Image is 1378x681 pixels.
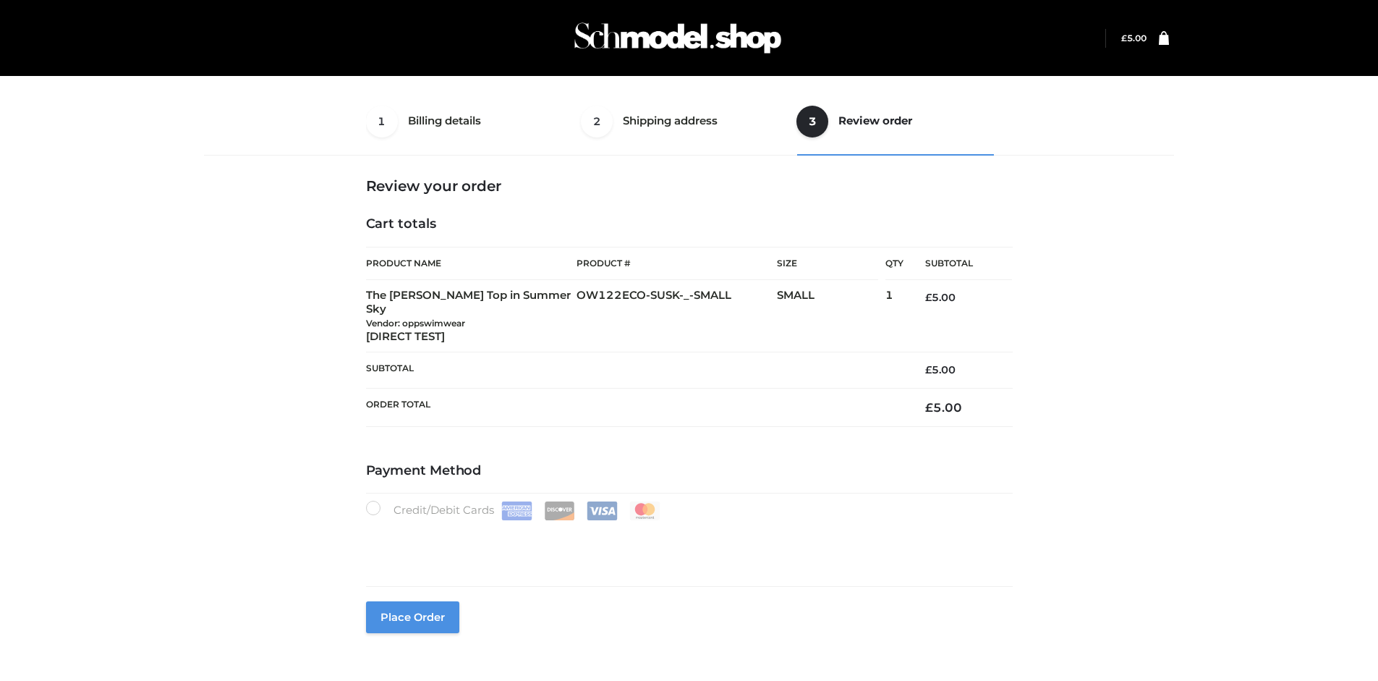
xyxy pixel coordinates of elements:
img: Schmodel Admin 964 [569,9,786,67]
img: Visa [587,502,618,520]
bdi: 5.00 [925,400,962,415]
td: 1 [885,280,903,352]
td: The [PERSON_NAME] Top in Summer Sky [DIRECT TEST] [366,280,577,352]
th: Order Total [366,388,904,426]
h3: Review your order [366,177,1013,195]
bdi: 5.00 [925,363,956,376]
span: £ [1121,33,1127,43]
img: Amex [501,502,532,520]
th: Qty [885,247,903,280]
bdi: 5.00 [1121,33,1147,43]
button: Place order [366,601,459,633]
span: £ [925,363,932,376]
td: SMALL [777,280,885,352]
img: Discover [544,502,575,520]
th: Size [777,248,878,280]
th: Subtotal [366,352,904,388]
h4: Payment Method [366,463,1013,479]
small: Vendor: oppswimwear [366,318,465,329]
bdi: 5.00 [925,291,956,304]
iframe: Secure payment input frame [363,517,1010,570]
a: £5.00 [1121,33,1147,43]
span: £ [925,291,932,304]
th: Product # [577,247,777,280]
h4: Cart totals [366,216,1013,232]
th: Product Name [366,247,577,280]
span: £ [925,400,933,415]
label: Credit/Debit Cards [366,501,662,520]
td: OW122ECO-SUSK-_-SMALL [577,280,777,352]
img: Mastercard [629,502,660,520]
th: Subtotal [903,248,1012,280]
